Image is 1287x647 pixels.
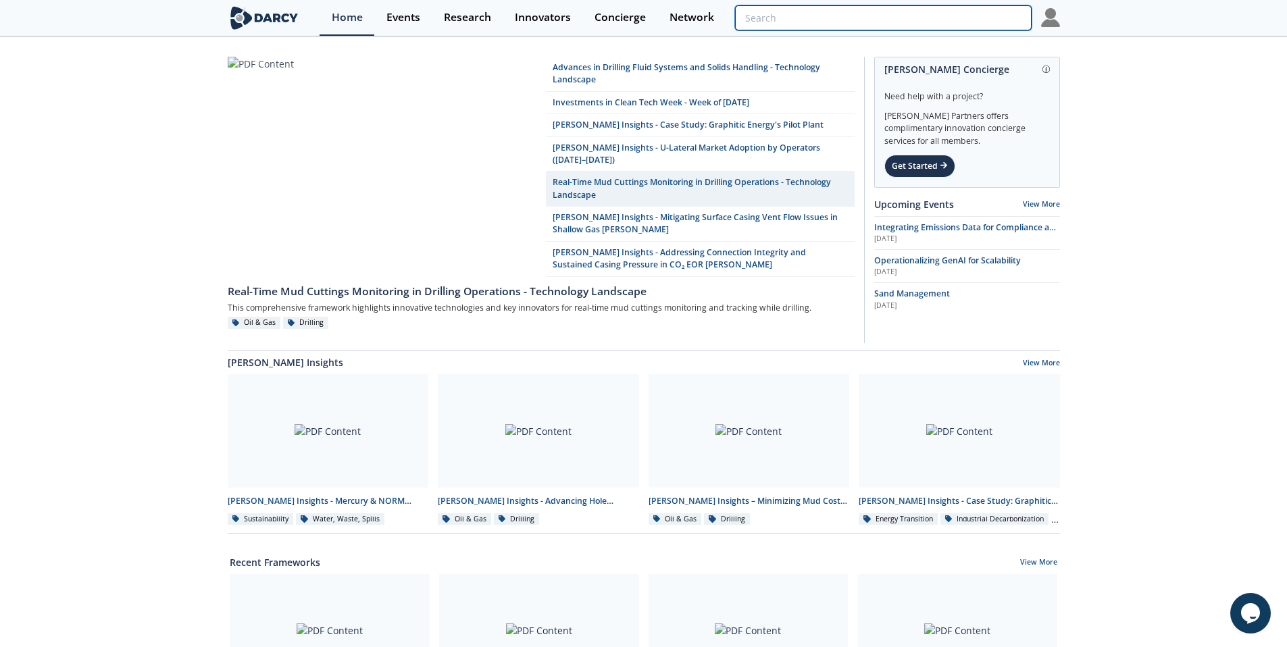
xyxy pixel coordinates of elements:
[230,555,320,569] a: Recent Frameworks
[546,172,855,207] a: Real-Time Mud Cuttings Monitoring in Drilling Operations - Technology Landscape
[228,6,301,30] img: logo-wide.svg
[874,234,1060,244] div: [DATE]
[874,288,1060,311] a: Sand Management [DATE]
[874,255,1021,266] span: Operationalizing GenAI for Scalability
[859,495,1060,507] div: [PERSON_NAME] Insights - Case Study: Graphitic Energy's Pilot Plant
[874,267,1060,278] div: [DATE]
[940,513,1049,525] div: Industrial Decarbonization
[884,57,1050,81] div: [PERSON_NAME] Concierge
[595,12,646,23] div: Concierge
[296,513,384,525] div: Water, Waste, Spills
[546,114,855,136] a: [PERSON_NAME] Insights - Case Study: Graphitic Energy's Pilot Plant
[228,284,855,300] div: Real-Time Mud Cuttings Monitoring in Drilling Operations - Technology Landscape
[283,317,329,329] div: Drilling
[228,495,429,507] div: [PERSON_NAME] Insights - Mercury & NORM Detection and [MEDICAL_DATA]
[644,374,855,526] a: PDF Content [PERSON_NAME] Insights – Minimizing Mud Costs with Automated Fluids Intelligence Oil ...
[874,222,1060,245] span: Integrating Emissions Data for Compliance and Operational Action
[874,255,1060,278] a: Operationalizing GenAI for Scalability [DATE]
[228,300,855,317] div: This comprehensive framework highlights innovative technologies and key innovators for real-time ...
[228,277,855,300] a: Real-Time Mud Cuttings Monitoring in Drilling Operations - Technology Landscape
[228,513,294,525] div: Sustainability
[884,155,955,178] div: Get Started
[223,374,434,526] a: PDF Content [PERSON_NAME] Insights - Mercury & NORM Detection and [MEDICAL_DATA] Sustainability W...
[444,12,491,23] div: Research
[649,513,702,525] div: Oil & Gas
[332,12,363,23] div: Home
[1042,66,1050,73] img: information.svg
[1023,358,1060,370] a: View More
[874,197,954,211] a: Upcoming Events
[1020,557,1057,569] a: View More
[1230,593,1273,633] iframe: chat widget
[884,103,1050,147] div: [PERSON_NAME] Partners offers complimentary innovation concierge services for all members.
[546,92,855,114] a: Investments in Clean Tech Week - Week of [DATE]
[386,12,420,23] div: Events
[438,513,491,525] div: Oil & Gas
[433,374,644,526] a: PDF Content [PERSON_NAME] Insights - Advancing Hole Cleaning with Automated Cuttings Monitoring O...
[546,137,855,172] a: [PERSON_NAME] Insights - U-Lateral Market Adoption by Operators ([DATE]–[DATE])
[438,495,639,507] div: [PERSON_NAME] Insights - Advancing Hole Cleaning with Automated Cuttings Monitoring
[874,222,1060,244] a: Integrating Emissions Data for Compliance and Operational Action [DATE]
[670,12,714,23] div: Network
[854,374,1065,526] a: PDF Content [PERSON_NAME] Insights - Case Study: Graphitic Energy's Pilot Plant Energy Transition...
[859,513,938,525] div: Energy Transition
[494,513,540,525] div: Drilling
[546,242,855,277] a: [PERSON_NAME] Insights - Addressing Connection Integrity and Sustained Casing Pressure in CO₂ EOR...
[1041,8,1060,27] img: Profile
[228,355,343,369] a: [PERSON_NAME] Insights
[874,301,1060,311] div: [DATE]
[228,317,281,329] div: Oil & Gas
[704,513,750,525] div: Drilling
[874,288,950,299] span: Sand Management
[546,57,855,92] a: Advances in Drilling Fluid Systems and Solids Handling - Technology Landscape
[546,207,855,242] a: [PERSON_NAME] Insights - Mitigating Surface Casing Vent Flow Issues in Shallow Gas [PERSON_NAME]
[515,12,571,23] div: Innovators
[884,81,1050,103] div: Need help with a project?
[1023,199,1060,209] a: View More
[649,495,850,507] div: [PERSON_NAME] Insights – Minimizing Mud Costs with Automated Fluids Intelligence
[735,5,1031,30] input: Advanced Search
